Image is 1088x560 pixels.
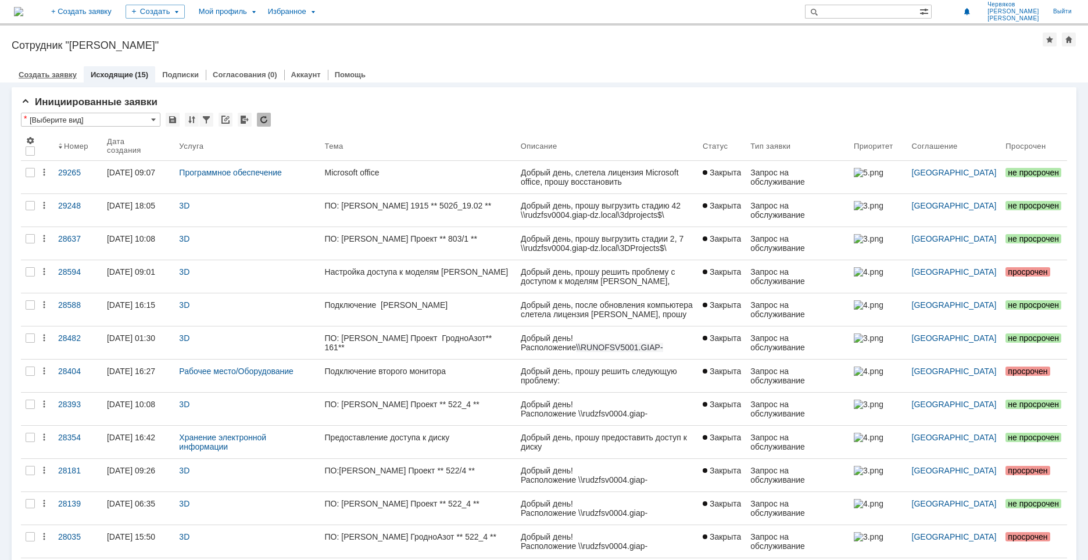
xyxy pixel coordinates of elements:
[746,131,849,161] th: Тип заявки
[849,326,907,359] a: 3.png
[58,466,98,475] div: 28181
[746,260,849,293] a: Запрос на обслуживание
[849,360,907,392] a: 4.png
[320,293,516,326] a: Подключение [PERSON_NAME]
[1005,142,1046,150] div: Просрочен
[40,466,49,475] div: Действия
[325,499,511,508] div: ПО: [PERSON_NAME] Проект ** 522_4 **
[1001,194,1067,227] a: не просрочен
[912,466,997,475] a: [GEOGRAPHIC_DATA]
[698,131,746,161] th: Статус
[58,367,98,376] div: 28404
[912,168,997,177] a: [GEOGRAPHIC_DATA]
[1001,525,1067,558] a: просрочен
[40,367,49,376] div: Действия
[912,142,958,150] div: Соглашение
[912,267,997,277] a: [GEOGRAPHIC_DATA]
[107,400,155,409] div: [DATE] 10:08
[854,267,883,277] img: 4.png
[1043,33,1057,46] div: Добавить в избранное
[698,227,746,260] a: Закрыта
[53,492,102,525] a: 28139
[320,393,516,425] a: ПО: [PERSON_NAME] Проект ** 522_4 **
[21,96,158,107] span: Инициированные заявки
[1005,367,1050,376] span: просрочен
[179,367,293,376] a: Рабочее место/Оборудование
[849,293,907,326] a: 4.png
[58,433,98,442] div: 28354
[53,161,102,193] a: 29265
[58,267,98,277] div: 28594
[14,7,23,16] a: Перейти на домашнюю страницу
[102,131,174,161] th: Дата создания
[53,260,102,293] a: 28594
[750,300,844,319] div: Запрос на обслуживание
[1001,360,1067,392] a: просрочен
[40,400,49,409] div: Действия
[849,426,907,458] a: 4.png
[179,400,189,409] a: 3D
[750,142,790,150] div: Тип заявки
[257,113,271,127] div: Обновлять список
[325,333,511,352] div: ПО: [PERSON_NAME] Проект ГродноАзот** 161**
[698,426,746,458] a: Закрыта
[26,136,35,145] span: Настройки
[107,466,155,475] div: [DATE] 09:26
[107,234,155,243] div: [DATE] 10:08
[102,426,174,458] a: [DATE] 16:42
[24,114,27,123] div: Настройки списка отличаются от сохраненных в виде
[335,70,366,79] a: Помощь
[53,293,102,326] a: 28588
[40,267,49,277] div: Действия
[179,466,189,475] a: 3D
[107,137,160,155] div: Дата создания
[325,367,511,376] div: Подключение второго монитора
[107,267,155,277] div: [DATE] 09:01
[58,234,98,243] div: 28637
[1001,260,1067,293] a: просрочен
[179,168,282,177] a: Программное обеспечение
[199,113,213,127] div: Фильтрация...
[102,326,174,359] a: [DATE] 01:30
[1005,267,1050,277] span: просрочен
[40,168,49,177] div: Действия
[987,15,1039,22] span: [PERSON_NAME]
[849,227,907,260] a: 3.png
[53,426,102,458] a: 28354
[854,168,883,177] img: 5.png
[746,227,849,260] a: Запрос на обслуживание
[53,326,102,359] a: 28482
[912,367,997,376] a: [GEOGRAPHIC_DATA]
[325,466,511,475] div: ПО:[PERSON_NAME] Проект ** 522/4 **
[53,194,102,227] a: 29248
[849,492,907,525] a: 4.png
[1005,201,1061,210] span: не просрочен
[698,194,746,227] a: Закрыта
[320,426,516,458] a: Предоставление доступа к диску
[162,70,199,79] a: Подписки
[746,426,849,458] a: Запрос на обслуживание
[703,333,741,343] span: Закрыта
[746,161,849,193] a: Запрос на обслуживание
[58,532,98,541] div: 28035
[53,227,102,260] a: 28637
[325,168,511,177] div: Microsoft office
[1005,433,1061,442] span: не просрочен
[854,499,883,508] img: 4.png
[320,260,516,293] a: Настройка доступа к моделям [PERSON_NAME]
[849,131,907,161] th: Приоритет
[325,201,511,210] div: ПО: [PERSON_NAME] 1915 ** 502б_19.02 **
[849,393,907,425] a: 3.png
[698,161,746,193] a: Закрыта
[179,433,269,451] a: Хранение электронной информации
[107,201,155,210] div: [DATE] 18:05
[854,367,883,376] img: 4.png
[179,300,189,310] a: 3D
[14,7,23,16] img: logo
[698,492,746,525] a: Закрыта
[53,459,102,491] a: 28181
[849,161,907,193] a: 5.png
[703,400,741,409] span: Закрыта
[1001,426,1067,458] a: не просрочен
[854,333,883,343] img: 3.png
